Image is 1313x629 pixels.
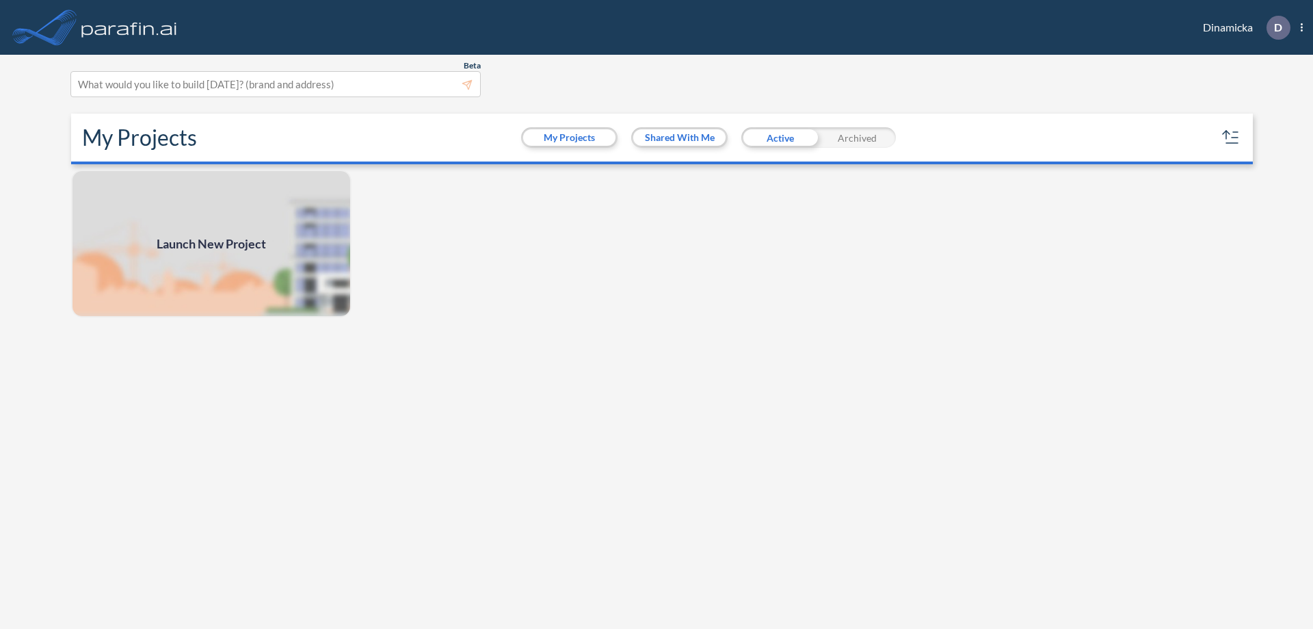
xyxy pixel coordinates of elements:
[741,127,819,148] div: Active
[1274,21,1282,34] p: D
[1182,16,1303,40] div: Dinamicka
[71,170,352,318] a: Launch New Project
[157,235,266,253] span: Launch New Project
[79,14,180,41] img: logo
[633,129,726,146] button: Shared With Me
[464,60,481,71] span: Beta
[82,125,197,151] h2: My Projects
[523,129,615,146] button: My Projects
[71,170,352,318] img: add
[1220,127,1242,149] button: sort
[819,127,896,148] div: Archived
